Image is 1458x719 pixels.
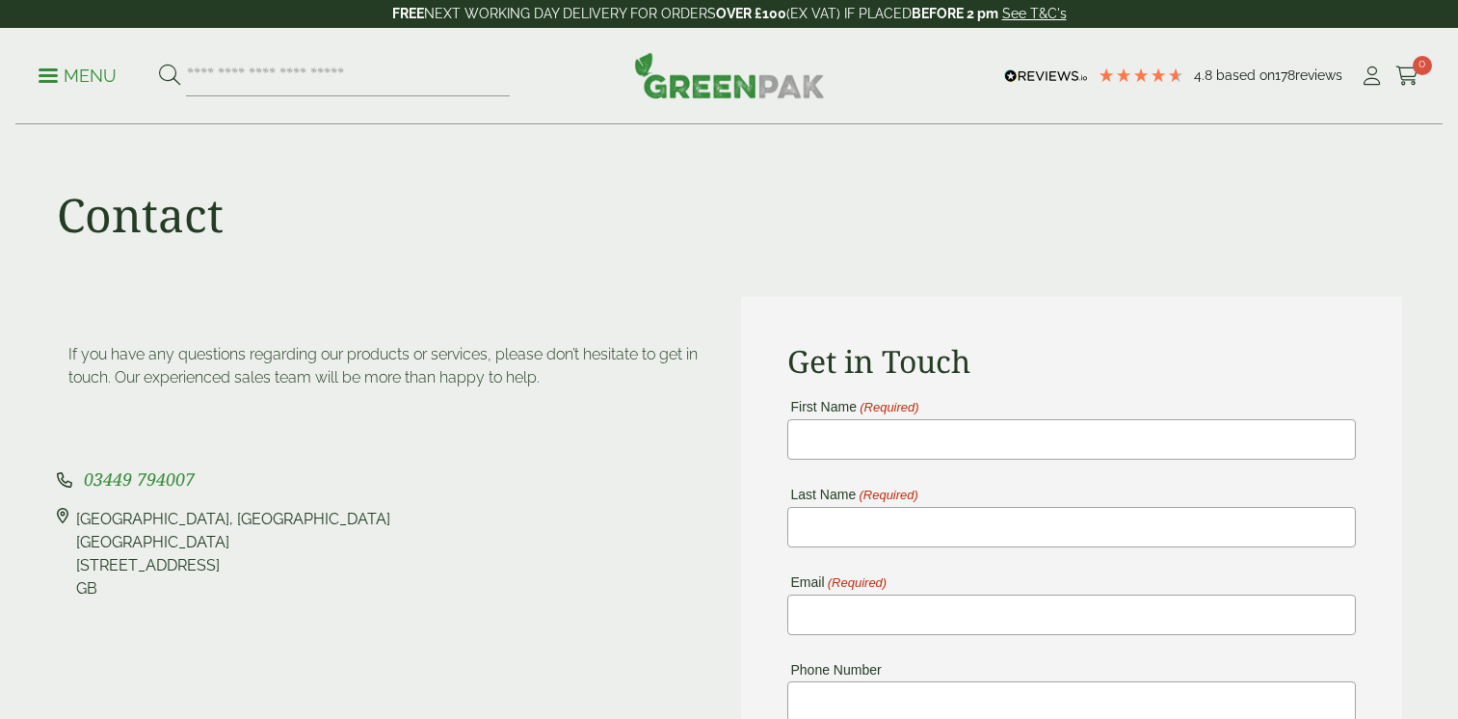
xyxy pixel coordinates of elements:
[787,488,918,502] label: Last Name
[1002,6,1067,21] a: See T&C's
[912,6,998,21] strong: BEFORE 2 pm
[84,467,195,491] span: 03449 794007
[392,6,424,21] strong: FREE
[1360,67,1384,86] i: My Account
[1004,69,1088,83] img: REVIEWS.io
[1295,67,1342,83] span: reviews
[84,471,195,490] a: 03449 794007
[57,187,224,243] h1: Contact
[39,65,117,88] p: Menu
[787,663,882,677] label: Phone Number
[1275,67,1295,83] span: 178
[859,401,919,414] span: (Required)
[787,400,919,414] label: First Name
[1413,56,1432,75] span: 0
[76,508,390,600] div: [GEOGRAPHIC_DATA], [GEOGRAPHIC_DATA] [GEOGRAPHIC_DATA] [STREET_ADDRESS] GB
[1216,67,1275,83] span: Based on
[1194,67,1216,83] span: 4.8
[826,576,887,590] span: (Required)
[716,6,786,21] strong: OVER £100
[787,343,1356,380] h2: Get in Touch
[787,575,888,590] label: Email
[1395,62,1419,91] a: 0
[39,65,117,84] a: Menu
[1395,67,1419,86] i: Cart
[858,489,918,502] span: (Required)
[68,343,706,389] p: If you have any questions regarding our products or services, please don’t hesitate to get in tou...
[634,52,825,98] img: GreenPak Supplies
[1098,67,1184,84] div: 4.78 Stars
